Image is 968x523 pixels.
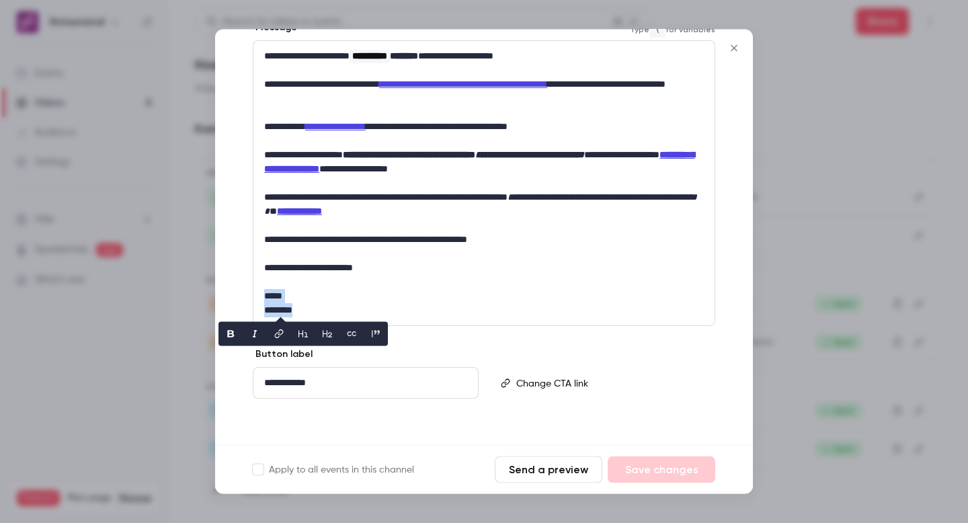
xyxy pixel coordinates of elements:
button: blockquote [365,323,387,345]
button: italic [244,323,266,345]
button: bold [220,323,241,345]
code: { [649,22,665,38]
label: Button label [253,348,313,362]
label: Apply to all events in this channel [253,463,414,477]
button: Close [721,35,748,62]
div: editor [511,368,714,399]
span: Type for variables [630,22,715,38]
button: link [268,323,290,345]
div: editor [253,368,478,399]
button: Send a preview [495,456,602,483]
div: editor [253,42,715,326]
